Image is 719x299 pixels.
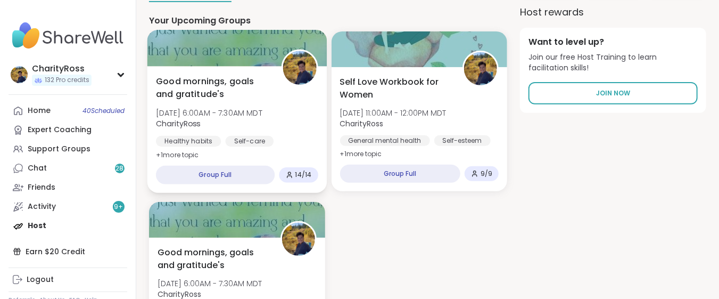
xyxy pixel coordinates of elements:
a: Friends [9,178,127,197]
a: Expert Coaching [9,120,127,140]
h4: Want to level up? [528,36,698,48]
div: CharityRoss [32,63,92,75]
span: Join Now [596,88,630,98]
a: Activity9+ [9,197,127,216]
a: Join Now [528,82,698,104]
div: Chat [28,163,47,174]
div: Self-care [226,136,274,147]
div: Home [28,106,51,116]
div: Healthy habits [156,136,221,147]
div: Logout [27,274,54,285]
a: Home40Scheduled [9,101,127,120]
div: Group Full [156,166,275,184]
span: 40 Scheduled [82,107,125,115]
img: CharityRoss [464,52,497,85]
span: 14 / 14 [295,171,312,179]
span: 28 [116,164,124,173]
a: Chat28 [9,159,127,178]
div: Earn $20 Credit [9,242,127,261]
span: 9 + [114,203,123,212]
b: CharityRoss [340,118,384,129]
img: CharityRoss [282,223,315,256]
span: Self Love Workbook for Women [340,76,451,101]
h3: Host rewards [520,5,706,19]
div: Expert Coaching [28,125,92,135]
span: 132 Pro credits [45,76,89,85]
div: Support Groups [28,144,90,155]
a: Support Groups [9,140,127,159]
span: 9 / 9 [481,169,492,178]
div: General mental health [340,135,430,146]
a: Logout [9,270,127,289]
img: CharityRoss [11,66,28,83]
span: Good mornings, goals and gratitude's [156,75,269,101]
div: Friends [28,182,55,193]
div: Group Full [340,165,461,183]
div: Activity [28,201,56,212]
span: Good mornings, goals and gratitude's [158,246,269,272]
div: Self-esteem [434,135,491,146]
img: ShareWell Nav Logo [9,17,127,54]
h4: Your Upcoming Groups [149,15,507,27]
span: Join our free Host Training to learn facilitation skills! [528,52,698,73]
img: CharityRoss [283,51,316,84]
span: [DATE] 6:00AM - 7:30AM MDT [158,278,262,289]
b: CharityRoss [156,118,201,129]
span: [DATE] 6:00AM - 7:30AM MDT [156,107,262,118]
span: [DATE] 11:00AM - 12:00PM MDT [340,108,447,118]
